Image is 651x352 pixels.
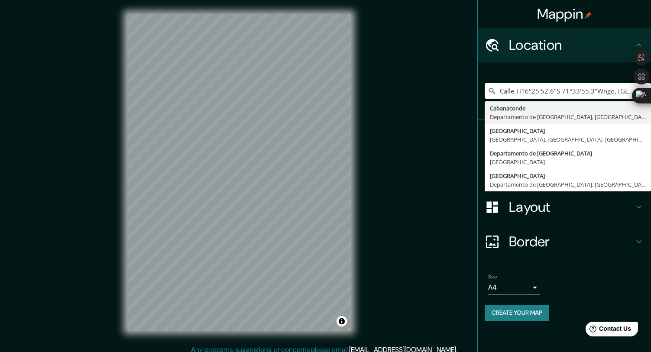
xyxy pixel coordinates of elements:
div: Cabanaconde [490,104,646,113]
div: [GEOGRAPHIC_DATA] [490,158,646,166]
div: [GEOGRAPHIC_DATA] [490,171,646,180]
h4: Location [509,36,634,54]
div: Border [478,224,651,259]
img: pin-icon.png [585,12,592,19]
div: Departamento de [GEOGRAPHIC_DATA], [GEOGRAPHIC_DATA] [490,180,646,189]
h4: Layout [509,198,634,216]
button: Toggle attribution [337,316,347,326]
div: Style [478,155,651,190]
div: Departamento de [GEOGRAPHIC_DATA] [490,149,646,158]
label: Size [488,273,497,281]
div: Pins [478,120,651,155]
button: Clear [641,86,648,94]
button: Create your map [485,305,549,321]
div: [GEOGRAPHIC_DATA] [490,126,646,135]
div: Layout [478,190,651,224]
div: Location [478,28,651,62]
h4: Border [509,233,634,250]
h4: Mappin [537,5,592,23]
div: Departamento de [GEOGRAPHIC_DATA], [GEOGRAPHIC_DATA] [490,113,646,121]
iframe: Help widget launcher [574,318,641,342]
input: Pick your city or area [485,83,651,99]
div: A4 [488,281,540,294]
canvas: Map [127,14,351,331]
div: [GEOGRAPHIC_DATA], [GEOGRAPHIC_DATA], [GEOGRAPHIC_DATA] [490,135,646,144]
